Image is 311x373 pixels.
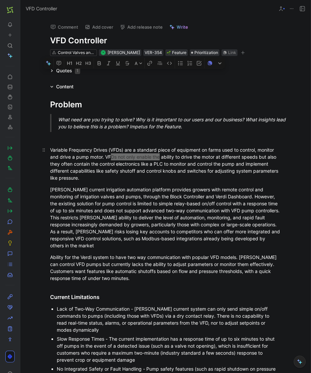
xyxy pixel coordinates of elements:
button: Write [166,22,191,32]
div: Variable Frequency Drives (VFDs) are a standard piece of equipment on farms used to control, moni... [50,146,281,181]
div: Ability for the Verdi system to have two way communication with popular VFD models. [PERSON_NAME]... [50,254,281,282]
img: Verdi [7,7,13,13]
span: Prioritization [194,49,218,56]
button: Add cover [82,22,116,32]
div: 1 [75,67,80,74]
div: Content [47,83,76,91]
div: Feature [167,49,186,56]
div: VER-354 [145,49,162,56]
div: R [101,51,105,54]
div: 🌱Feature [165,49,188,56]
div: Lack of Two-Way Communication - [PERSON_NAME] current system can only send simple on/off commands... [57,305,281,333]
button: Verdi [5,5,15,15]
div: What need are you trying to solve? Why is it important to our users and our business? What insigh... [58,116,289,130]
button: Add release note [117,22,166,32]
div: Current Limitations [50,293,281,301]
div: Quotes1 [47,67,83,75]
h1: VFD Controller [50,35,281,46]
span: VFD Controller [26,5,57,13]
span: [PERSON_NAME] [108,50,140,55]
div: Slow Response Times - The current implementation has a response time of up to six minutes to shut... [57,335,281,363]
div: Link [228,49,236,56]
div: Quotes [56,67,80,75]
span: Write [177,24,188,30]
div: [PERSON_NAME] current irrigation automation platform provides growers with remote control and mon... [50,186,281,249]
img: 🌱 [167,51,171,55]
div: Problem [50,99,281,111]
div: Control Valves and Pumps [58,49,95,56]
button: Comment [47,22,81,32]
div: Prioritization [190,49,219,56]
div: Content [56,83,73,91]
